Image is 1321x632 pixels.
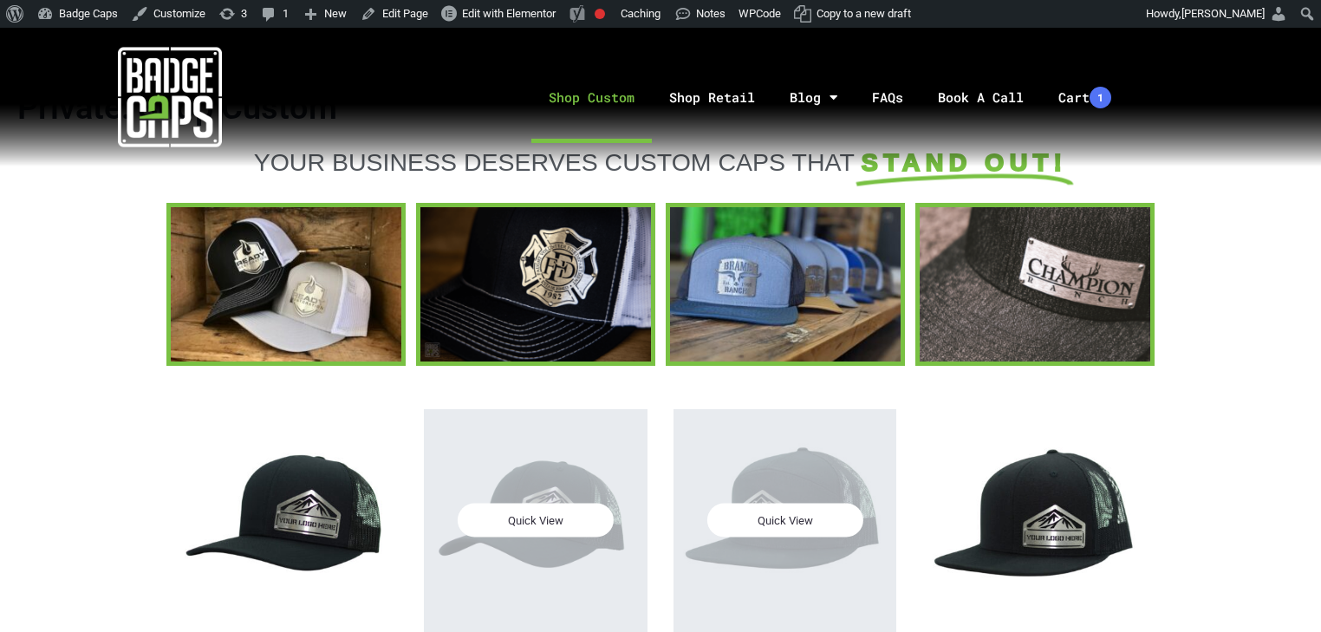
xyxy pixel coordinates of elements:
a: Shop Custom [531,52,652,143]
span: [PERSON_NAME] [1181,7,1265,20]
div: Focus keyphrase not set [595,9,605,19]
button: BadgeCaps - Richardson 112 Quick View [424,409,647,632]
nav: Menu [339,52,1321,143]
a: Cart1 [1041,52,1129,143]
span: Quick View [458,504,614,538]
a: Shop Retail [652,52,772,143]
button: BadgeCaps - Richardson 511 [923,409,1146,632]
button: BadgeCaps - Richardson 168 Quick View [674,409,896,632]
a: Blog [772,52,855,143]
a: FAQs [855,52,921,143]
iframe: Chat Widget [1234,549,1321,632]
a: Book A Call [921,52,1041,143]
button: BadgeCaps - Pacific 104C [175,409,398,632]
a: FFD BadgeCaps Fire Department Custom unique apparel [416,203,655,365]
span: Quick View [706,504,862,538]
img: badgecaps white logo with green acccent [118,45,222,149]
span: Edit with Elementor [462,7,556,20]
